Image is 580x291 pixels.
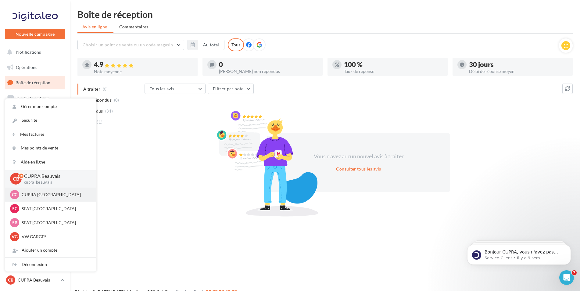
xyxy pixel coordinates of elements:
div: 4.9 [94,61,193,68]
span: (31) [105,109,113,113]
a: Calendrier [4,153,66,165]
a: Contacts [4,122,66,135]
span: CB [8,277,13,283]
p: CUPRA Beauvais [18,277,58,283]
button: Choisir un point de vente ou un code magasin [77,40,184,50]
span: Visibilité en ligne [16,95,49,101]
button: Tous les avis [145,84,206,94]
p: VW GARGES [22,234,89,240]
div: [PERSON_NAME] non répondus [219,69,318,74]
span: CB [13,175,19,182]
p: CUPRA [GEOGRAPHIC_DATA] [22,192,89,198]
span: Boîte de réception [16,80,50,85]
a: Boîte de réception [4,76,66,89]
iframe: Intercom notifications message [458,232,580,275]
span: CC [12,192,17,198]
span: (0) [114,98,119,102]
a: CB CUPRA Beauvais [5,274,65,286]
a: Aide en ligne [5,155,96,169]
span: Opérations [16,65,37,70]
button: Au total [188,40,224,50]
iframe: Intercom live chat [559,270,574,285]
button: Au total [198,40,224,50]
div: 30 jours [469,61,568,68]
div: Déconnexion [5,258,96,271]
span: VG [12,234,18,240]
p: SEAT [GEOGRAPHIC_DATA] [22,206,89,212]
span: Bonjour CUPRA, vous n'avez pas encore souscrit au module Marketing Direct ? Pour cela, c'est simp... [27,18,103,65]
a: Sécurité [5,113,96,127]
div: 100 % [344,61,443,68]
a: Gérer mon compte [5,100,96,113]
span: Choisir un point de vente ou un code magasin [83,42,173,47]
span: SB [12,220,17,226]
p: cupra_beauvais [24,180,86,185]
span: Tous les avis [150,86,174,91]
div: Ajouter un compte [5,243,96,257]
a: Médiathèque [4,137,66,150]
span: Commentaires [119,24,149,30]
button: Filtrer par note [208,84,254,94]
span: Notifications [16,49,41,55]
p: SEAT [GEOGRAPHIC_DATA] [22,220,89,226]
button: Nouvelle campagne [5,29,65,39]
p: CUPRA Beauvais [24,173,86,180]
a: Campagnes [4,107,66,120]
a: Mes factures [5,128,96,141]
div: Tous [228,38,244,51]
div: Délai de réponse moyen [469,69,568,74]
a: Campagnes DataOnDemand [4,188,66,206]
a: Mes points de vente [5,141,96,155]
span: 7 [572,270,577,275]
div: Note moyenne [94,70,193,74]
a: Visibilité en ligne [4,92,66,105]
button: Notifications [4,46,64,59]
span: Non répondus [83,97,112,103]
div: Vous n'avez aucun nouvel avis à traiter [306,153,411,160]
div: 0 [219,61,318,68]
div: Boîte de réception [77,10,573,19]
p: Message from Service-Client, sent Il y a 9 sem [27,23,105,29]
span: (31) [95,120,102,124]
a: PLV et print personnalisable [4,167,66,185]
button: Consulter tous les avis [334,165,383,173]
div: Taux de réponse [344,69,443,74]
a: Opérations [4,61,66,74]
span: SC [12,206,17,212]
